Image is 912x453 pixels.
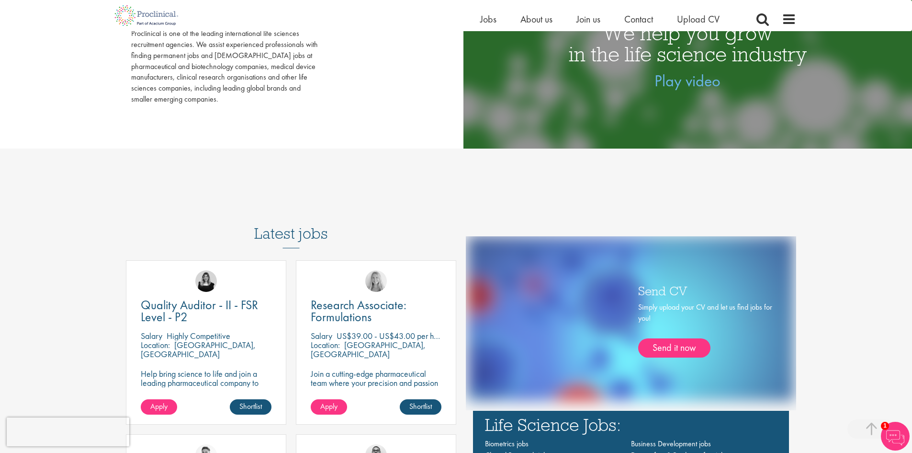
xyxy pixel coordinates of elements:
[167,330,230,341] p: Highly Competitive
[480,13,496,25] a: Jobs
[400,399,441,415] a: Shortlist
[141,297,258,325] span: Quality Auditor - II - FSR Level - P2
[638,284,772,297] h3: Send CV
[141,399,177,415] a: Apply
[365,270,387,292] img: Shannon Briggs
[576,13,600,25] a: Join us
[311,299,441,323] a: Research Associate: Formulations
[311,339,426,360] p: [GEOGRAPHIC_DATA], [GEOGRAPHIC_DATA]
[881,422,910,451] img: Chatbot
[485,416,777,433] h3: Life Science Jobs:
[195,270,217,292] img: Molly Colclough
[320,401,338,411] span: Apply
[631,439,711,449] a: Business Development jobs
[141,339,256,360] p: [GEOGRAPHIC_DATA], [GEOGRAPHIC_DATA]
[520,13,552,25] a: About us
[141,330,162,341] span: Salary
[485,439,529,449] a: Biometrics jobs
[311,339,340,350] span: Location:
[311,369,441,406] p: Join a cutting-edge pharmaceutical team where your precision and passion for quality will help sh...
[638,302,772,358] div: Simply upload your CV and let us find jobs for you!
[311,330,332,341] span: Salary
[638,338,710,358] a: Send it now
[881,422,889,430] span: 1
[654,70,721,91] a: Play video
[150,401,168,411] span: Apply
[141,339,170,350] span: Location:
[311,399,347,415] a: Apply
[311,297,406,325] span: Research Associate: Formulations
[141,299,271,323] a: Quality Auditor - II - FSR Level - P2
[337,330,444,341] p: US$39.00 - US$43.00 per hour
[131,28,318,105] div: Proclinical is one of the leading international life sciences recruitment agencies. We assist exp...
[141,369,271,415] p: Help bring science to life and join a leading pharmaceutical company to play a key role in delive...
[468,236,794,401] img: one
[677,13,720,25] a: Upload CV
[254,201,328,248] h3: Latest jobs
[624,13,653,25] a: Contact
[230,399,271,415] a: Shortlist
[7,418,129,446] iframe: reCAPTCHA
